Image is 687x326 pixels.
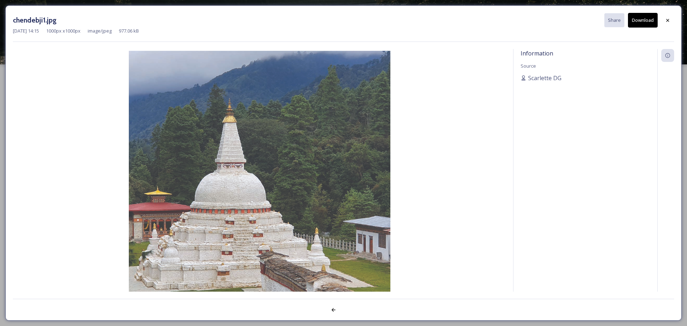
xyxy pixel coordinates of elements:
span: Information [521,49,553,57]
span: [DATE] 14:15 [13,28,39,34]
h3: chendebji1.jpg [13,15,57,25]
span: Source [521,63,536,69]
span: Scarlette DG [528,74,561,82]
button: Download [628,13,658,28]
button: Share [604,13,624,27]
span: 977.06 kB [119,28,139,34]
img: chendebji1.jpg [13,51,506,312]
span: 1000 px x 1000 px [46,28,81,34]
span: image/jpeg [88,28,112,34]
